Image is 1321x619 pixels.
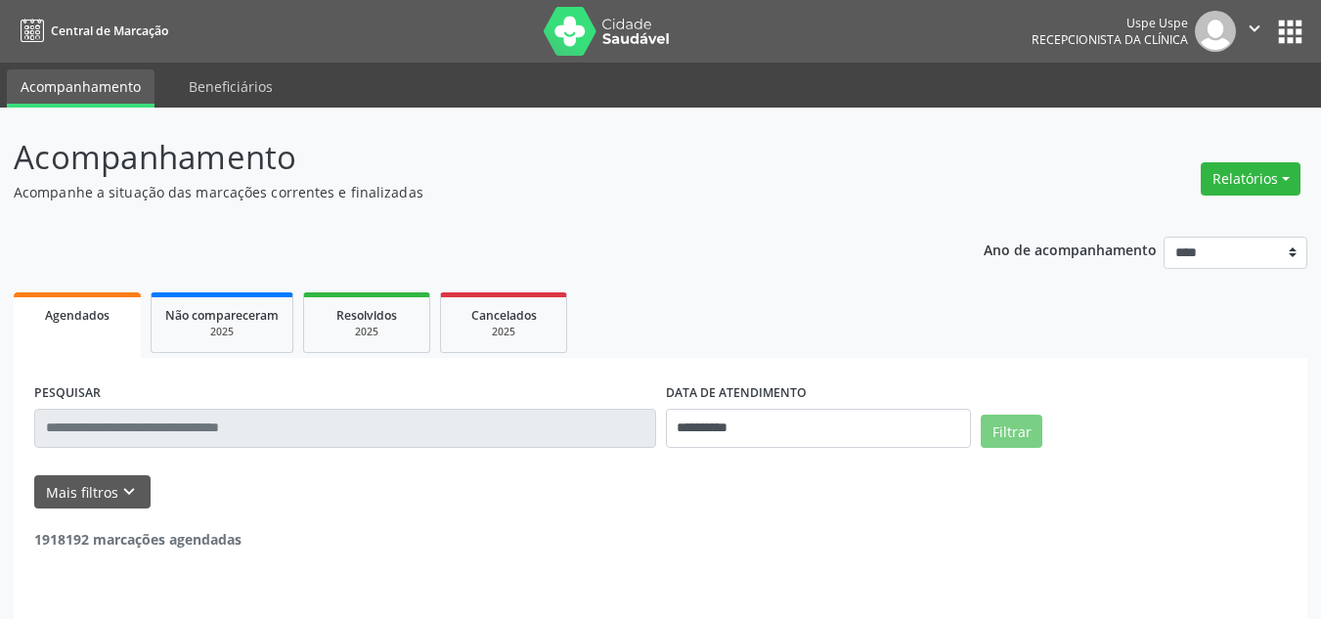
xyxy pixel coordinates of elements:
span: Agendados [45,307,110,324]
strong: 1918192 marcações agendadas [34,530,242,549]
p: Ano de acompanhamento [984,237,1157,261]
label: PESQUISAR [34,378,101,409]
span: Não compareceram [165,307,279,324]
a: Beneficiários [175,69,286,104]
span: Cancelados [471,307,537,324]
button: Relatórios [1201,162,1300,196]
div: Uspe Uspe [1032,15,1188,31]
div: 2025 [318,325,416,339]
i: keyboard_arrow_down [118,481,140,503]
img: img [1195,11,1236,52]
button: Mais filtroskeyboard_arrow_down [34,475,151,509]
div: 2025 [455,325,552,339]
p: Acompanhe a situação das marcações correntes e finalizadas [14,182,919,202]
span: Resolvidos [336,307,397,324]
a: Central de Marcação [14,15,168,47]
i:  [1244,18,1265,39]
a: Acompanhamento [7,69,154,108]
p: Acompanhamento [14,133,919,182]
button:  [1236,11,1273,52]
span: Recepcionista da clínica [1032,31,1188,48]
div: 2025 [165,325,279,339]
label: DATA DE ATENDIMENTO [666,378,807,409]
button: Filtrar [981,415,1042,448]
span: Central de Marcação [51,22,168,39]
button: apps [1273,15,1307,49]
